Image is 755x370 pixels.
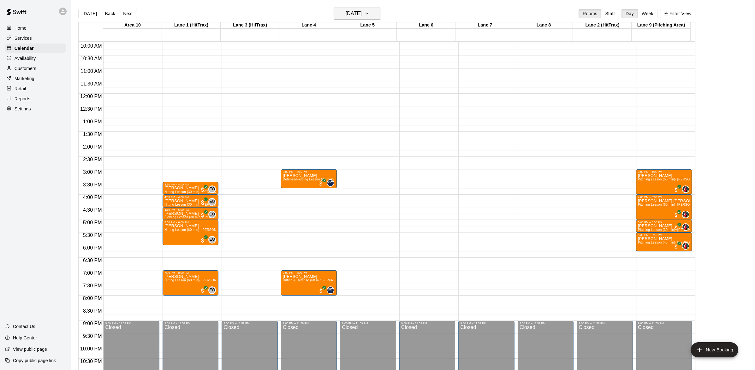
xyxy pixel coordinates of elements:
[338,22,397,28] div: Lane 5
[15,75,34,82] p: Marketing
[673,244,679,250] span: All customers have paid
[573,22,632,28] div: Lane 2 (HitTrax)
[81,182,104,187] span: 3:30 PM
[199,187,206,193] span: All customers have paid
[5,23,66,33] a: Home
[209,186,215,192] span: EO
[520,322,572,325] div: 9:00 PM – 11:59 PM
[223,322,276,325] div: 9:00 PM – 11:59 PM
[5,54,66,63] a: Availability
[682,186,689,192] img: Kyle Bunn
[682,211,689,218] img: Kyle Bunn
[199,212,206,218] span: All customers have paid
[638,178,704,181] span: Pitching Lesson (60 min)- [PERSON_NAME]
[163,182,218,195] div: 3:30 PM – 4:00 PM: Sawyer Lloyd
[211,286,216,294] span: Eric Opelski
[334,8,381,20] button: [DATE]
[283,279,353,282] span: Hitting & Defense (60 min) - [PERSON_NAME]
[208,185,216,193] div: Eric Opelski
[81,245,104,250] span: 6:00 PM
[579,322,631,325] div: 9:00 PM – 11:59 PM
[164,183,217,186] div: 3:30 PM – 4:00 PM
[5,33,66,43] a: Services
[164,271,217,274] div: 7:00 PM – 8:00 PM
[208,236,216,244] div: Eric Opelski
[79,346,103,351] span: 10:00 PM
[81,119,104,124] span: 1:00 PM
[81,308,104,314] span: 8:30 PM
[329,286,334,294] span: Jose Polanco
[682,242,689,250] div: Kyle Bunn
[455,22,514,28] div: Lane 7
[401,322,453,325] div: 9:00 PM – 11:59 PM
[209,199,215,205] span: EO
[209,287,215,293] span: EO
[199,199,206,206] span: All customers have paid
[682,224,689,230] img: Kyle Bunn
[327,286,334,294] div: Jose Polanco
[79,68,104,74] span: 11:00 AM
[79,56,104,61] span: 10:30 AM
[579,9,601,18] button: Rooms
[5,94,66,103] div: Reports
[283,322,335,325] div: 9:00 PM – 11:59 PM
[79,106,103,112] span: 12:30 PM
[81,258,104,263] span: 6:30 PM
[209,211,215,218] span: EO
[621,9,638,18] button: Day
[78,9,101,18] button: [DATE]
[208,211,216,218] div: Eric Opelski
[636,195,692,220] div: 4:00 PM – 5:00 PM: Pitching Lesson (60 min)- Kyle Bunn
[460,322,512,325] div: 9:00 PM – 11:59 PM
[318,288,324,294] span: All customers have paid
[164,208,217,211] div: 4:30 PM – 5:00 PM
[81,220,104,225] span: 5:00 PM
[327,180,334,186] img: Jose Polanco
[660,9,695,18] button: Filter View
[5,44,66,53] a: Calendar
[15,85,26,92] p: Retail
[684,185,689,193] span: Kyle Bunn
[81,169,104,175] span: 3:00 PM
[13,335,37,341] p: Help Center
[81,195,104,200] span: 4:00 PM
[163,270,218,296] div: 7:00 PM – 8:00 PM: Tegan Campbell
[208,198,216,206] div: Eric Opelski
[5,64,66,73] div: Customers
[13,346,47,352] p: View public page
[103,22,162,28] div: Area 10
[638,322,690,325] div: 9:00 PM – 11:59 PM
[211,185,216,193] span: Eric Opelski
[79,81,104,86] span: 11:30 AM
[636,232,692,251] div: 5:30 PM – 6:15 PM: Henry Jones
[164,203,229,206] span: Hitting Lesson (30 min)- [PERSON_NAME]
[101,9,119,18] button: Back
[15,55,36,62] p: Availability
[638,203,704,206] span: Pitching Lesson (60 min)- [PERSON_NAME]
[15,96,30,102] p: Reports
[81,270,104,276] span: 7:00 PM
[397,22,455,28] div: Lane 6
[638,233,690,237] div: 5:30 PM – 6:15 PM
[81,333,104,339] span: 9:30 PM
[164,215,231,219] span: Fielding Lesson (30 min)- [PERSON_NAME]
[221,22,279,28] div: Lane 3 (HitTrax)
[199,288,206,294] span: All customers have paid
[638,196,690,199] div: 4:00 PM – 5:00 PM
[673,187,679,193] span: All customers have paid
[15,65,36,72] p: Customers
[164,190,229,194] span: Hitting Lesson (30 min)- [PERSON_NAME]
[636,169,692,195] div: 3:00 PM – 4:00 PM: Pitching Lesson (60 min)- Kyle Bunn
[13,357,56,364] p: Copy public page link
[15,45,34,51] p: Calendar
[164,279,229,282] span: Hitting Lesson (60 min)- [PERSON_NAME]
[105,322,157,325] div: 9:00 PM – 11:59 PM
[636,220,692,232] div: 5:00 PM – 5:30 PM: Pitching Lesson (30 min)- Kyle Bunn
[632,22,690,28] div: Lane 9 (Pitching Area)
[164,322,217,325] div: 9:00 PM – 11:59 PM
[199,237,206,244] span: All customers have paid
[79,359,103,364] span: 10:30 PM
